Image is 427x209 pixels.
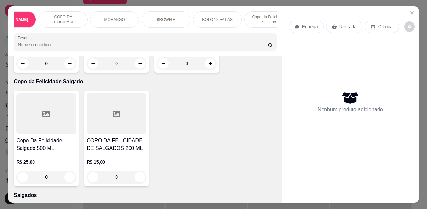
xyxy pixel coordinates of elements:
button: increase-product-quantity [205,58,215,69]
p: Retirada [339,23,357,30]
label: Pesquisa [18,35,36,41]
p: Salgados [14,191,277,199]
p: Copo da Felicidade Salgado [14,78,277,86]
p: BOLO 12 FATIAS [202,17,233,22]
p: R$ 25,00 [16,159,76,165]
p: COPO DA FELICIDADE [44,14,82,25]
p: Nenhum produto adicionado [318,106,383,114]
button: decrease-product-quantity [158,58,169,69]
p: R$ 15,00 [87,159,146,165]
button: decrease-product-quantity [88,58,98,69]
p: MORANGO [104,17,125,22]
p: BROWNIE [157,17,175,22]
p: Copo da Felicidade Salgado [250,14,288,25]
button: increase-product-quantity [64,172,75,182]
h4: COPO DA FELICIDADE DE SALGADOS 200 ML [87,137,146,152]
input: Pesquisa [18,41,268,48]
button: decrease-product-quantity [18,58,28,69]
button: decrease-product-quantity [404,21,415,32]
button: Close [407,7,417,18]
button: decrease-product-quantity [88,172,98,182]
button: decrease-product-quantity [18,172,28,182]
h4: Copo Da Felicidade Salgado 500 ML [16,137,76,152]
p: C.Local [378,23,393,30]
button: increase-product-quantity [64,58,75,69]
button: increase-product-quantity [135,58,145,69]
button: increase-product-quantity [135,172,145,182]
p: Entrega [302,23,318,30]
